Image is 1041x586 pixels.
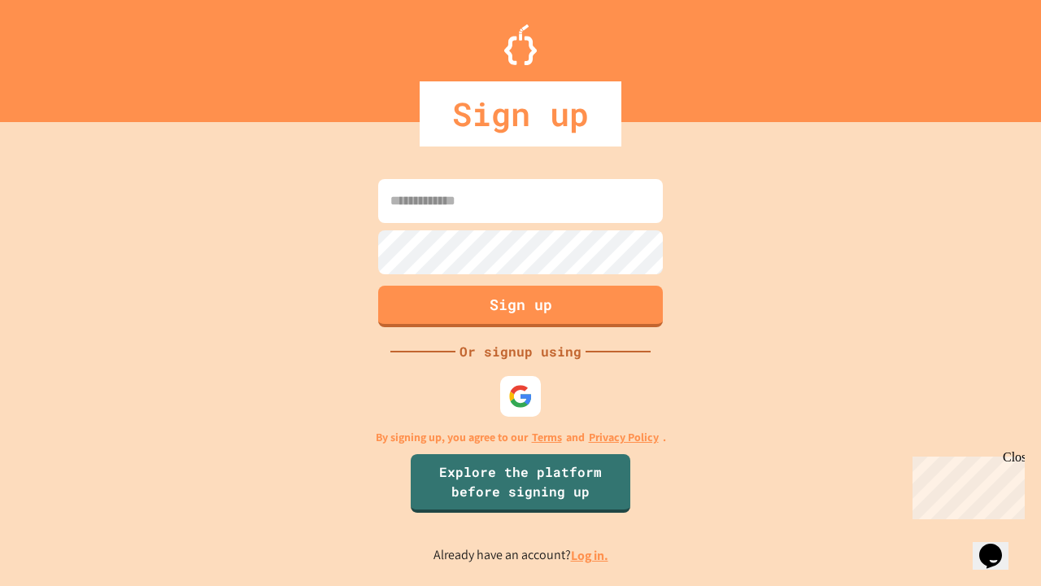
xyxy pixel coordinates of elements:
[411,454,630,513] a: Explore the platform before signing up
[906,450,1025,519] iframe: chat widget
[504,24,537,65] img: Logo.svg
[571,547,608,564] a: Log in.
[589,429,659,446] a: Privacy Policy
[420,81,621,146] div: Sign up
[376,429,666,446] p: By signing up, you agree to our and .
[455,342,586,361] div: Or signup using
[7,7,112,103] div: Chat with us now!Close
[508,384,533,409] img: google-icon.svg
[973,521,1025,570] iframe: chat widget
[378,286,663,327] button: Sign up
[532,429,562,446] a: Terms
[433,545,608,566] p: Already have an account?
